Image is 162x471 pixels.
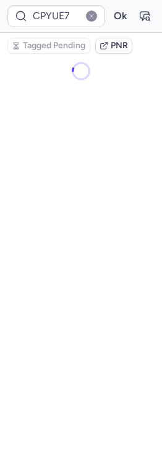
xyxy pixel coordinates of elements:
input: PNR Reference [7,5,105,27]
button: Tagged Pending [7,38,90,54]
span: PNR [111,41,128,51]
span: Tagged Pending [23,41,85,51]
button: PNR [95,38,132,54]
button: Ok [110,6,130,26]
